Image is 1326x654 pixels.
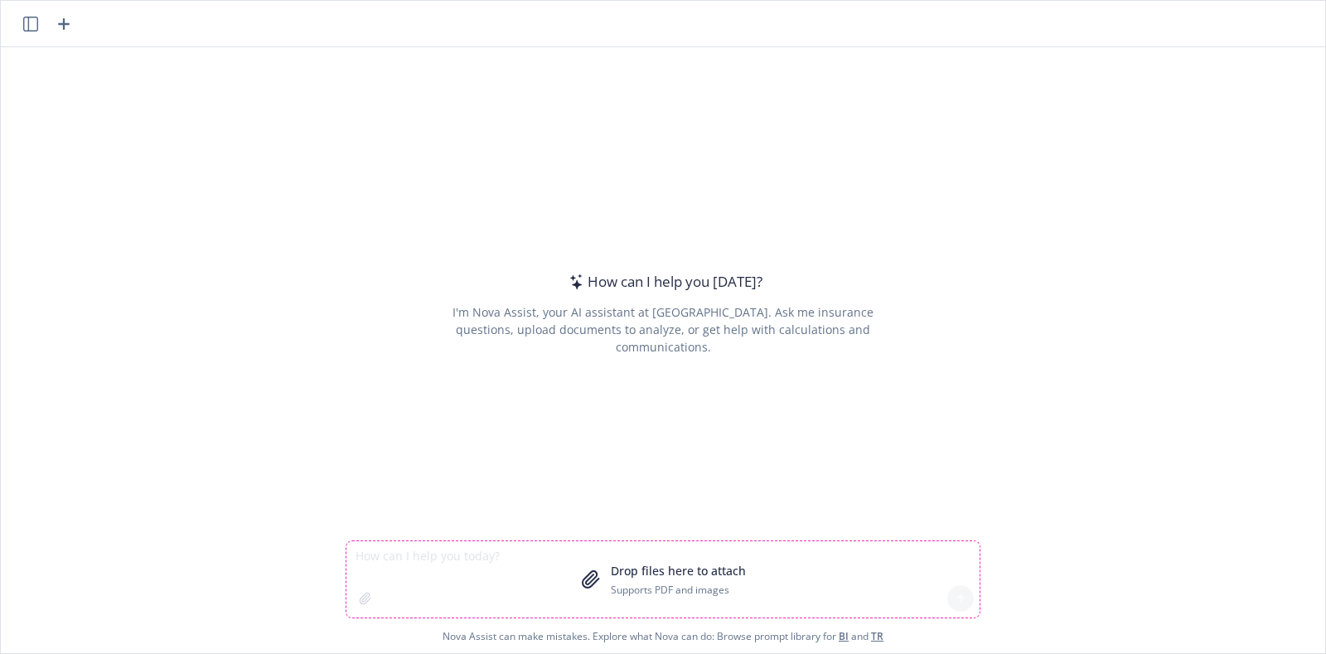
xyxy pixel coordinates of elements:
[871,629,883,643] a: TR
[611,583,746,597] p: Supports PDF and images
[429,303,896,356] div: I'm Nova Assist, your AI assistant at [GEOGRAPHIC_DATA]. Ask me insurance questions, upload docum...
[839,629,849,643] a: BI
[611,562,746,579] p: Drop files here to attach
[7,619,1319,653] span: Nova Assist can make mistakes. Explore what Nova can do: Browse prompt library for and
[564,271,762,293] div: How can I help you [DATE]?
